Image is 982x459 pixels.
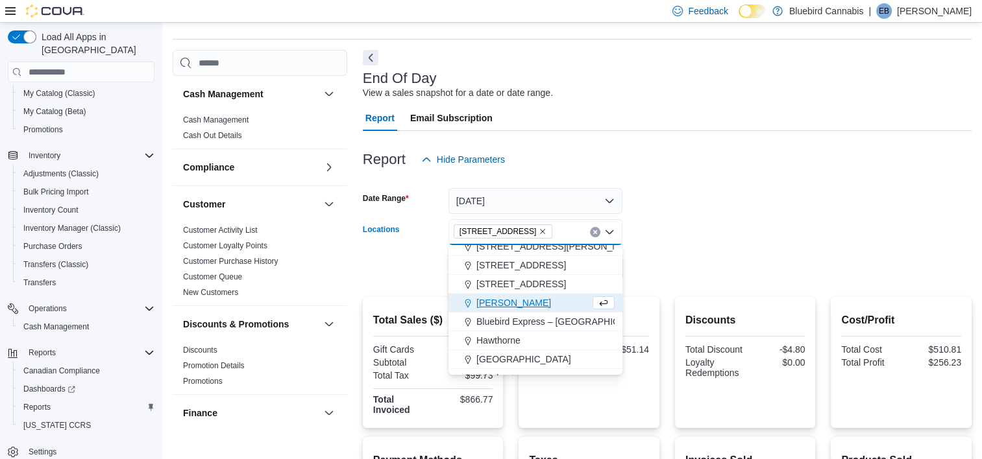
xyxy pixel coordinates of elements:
[23,124,63,135] span: Promotions
[476,240,641,253] span: [STREET_ADDRESS][PERSON_NAME]
[13,255,160,274] button: Transfers (Classic)
[904,344,961,355] div: $510.81
[18,220,126,236] a: Inventory Manager (Classic)
[18,257,93,272] a: Transfers (Classic)
[739,5,766,18] input: Dark Mode
[321,405,337,421] button: Finance
[23,366,100,376] span: Canadian Compliance
[183,241,267,251] span: Customer Loyalty Points
[363,193,409,204] label: Date Range
[183,272,242,281] a: Customer Queue
[321,196,337,212] button: Customer
[183,226,258,235] a: Customer Activity List
[18,418,154,433] span: Washington CCRS
[448,331,622,350] button: Hawthorne
[18,86,154,101] span: My Catalog (Classic)
[183,131,242,140] a: Cash Out Details
[604,227,615,237] button: Close list of options
[13,398,160,416] button: Reports
[13,274,160,292] button: Transfers
[18,381,154,397] span: Dashboards
[183,272,242,282] span: Customer Queue
[183,130,242,141] span: Cash Out Details
[436,357,493,368] div: $767.04
[173,222,347,305] div: Customer
[183,406,319,419] button: Finance
[23,241,82,252] span: Purchase Orders
[18,319,94,335] a: Cash Management
[183,318,289,331] h3: Discounts & Promotions
[18,319,154,335] span: Cash Management
[373,357,430,368] div: Subtotal
[29,303,67,314] span: Operations
[365,105,395,131] span: Report
[23,223,121,233] span: Inventory Manager (Classic)
[897,3,972,19] p: [PERSON_NAME]
[476,334,521,347] span: Hawthorne
[879,3,889,19] span: EB
[748,344,805,355] div: -$4.80
[436,344,493,355] div: $0.00
[18,166,154,182] span: Adjustments (Classic)
[13,416,160,434] button: [US_STATE] CCRS
[448,256,622,275] button: [STREET_ADDRESS]
[476,371,522,384] span: Winchester
[23,322,89,332] span: Cash Management
[183,345,217,355] span: Discounts
[183,257,278,266] a: Customer Purchase History
[13,102,160,121] button: My Catalog (Beta)
[183,377,223,386] a: Promotions
[13,362,160,380] button: Canadian Compliance
[183,161,319,174] button: Compliance
[183,225,258,235] span: Customer Activity List
[23,301,72,316] button: Operations
[321,316,337,332] button: Discounts & Promotions
[18,122,154,137] span: Promotions
[183,318,319,331] button: Discounts & Promotions
[23,169,99,179] span: Adjustments (Classic)
[3,147,160,165] button: Inventory
[363,152,406,167] h3: Report
[23,205,79,215] span: Inventory Count
[841,312,961,328] h2: Cost/Profit
[183,241,267,250] a: Customer Loyalty Points
[173,112,347,148] div: Cash Management
[685,312,805,328] h2: Discounts
[18,184,154,200] span: Bulk Pricing Import
[18,104,154,119] span: My Catalog (Beta)
[36,30,154,56] span: Load All Apps in [GEOGRAPHIC_DATA]
[183,115,249,124] a: Cash Management
[416,147,510,172] button: Hide Parameters
[23,402,51,412] span: Reports
[18,239,154,254] span: Purchase Orders
[18,220,154,236] span: Inventory Manager (Classic)
[373,370,430,381] div: Total Tax
[183,88,264,100] h3: Cash Management
[13,201,160,219] button: Inventory Count
[183,198,319,211] button: Customer
[685,357,743,378] div: Loyalty Redemptions
[18,399,56,415] a: Reports
[183,346,217,355] a: Discounts
[841,357,898,368] div: Total Profit
[436,394,493,405] div: $866.77
[448,162,622,388] div: Choose from the following options
[13,219,160,237] button: Inventory Manager (Classic)
[448,237,622,256] button: [STREET_ADDRESS][PERSON_NAME]
[363,50,378,65] button: Next
[13,380,160,398] a: Dashboards
[18,275,61,290] a: Transfers
[183,376,223,386] span: Promotions
[476,315,650,328] span: Bluebird Express – [GEOGRAPHIC_DATA]
[3,300,160,318] button: Operations
[23,106,86,117] span: My Catalog (Beta)
[739,18,739,19] span: Dark Mode
[183,198,225,211] h3: Customer
[13,121,160,139] button: Promotions
[26,5,84,18] img: Cova
[18,104,92,119] a: My Catalog (Beta)
[13,237,160,255] button: Purchase Orders
[685,344,743,355] div: Total Discount
[18,86,101,101] a: My Catalog (Classic)
[373,312,493,328] h2: Total Sales ($)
